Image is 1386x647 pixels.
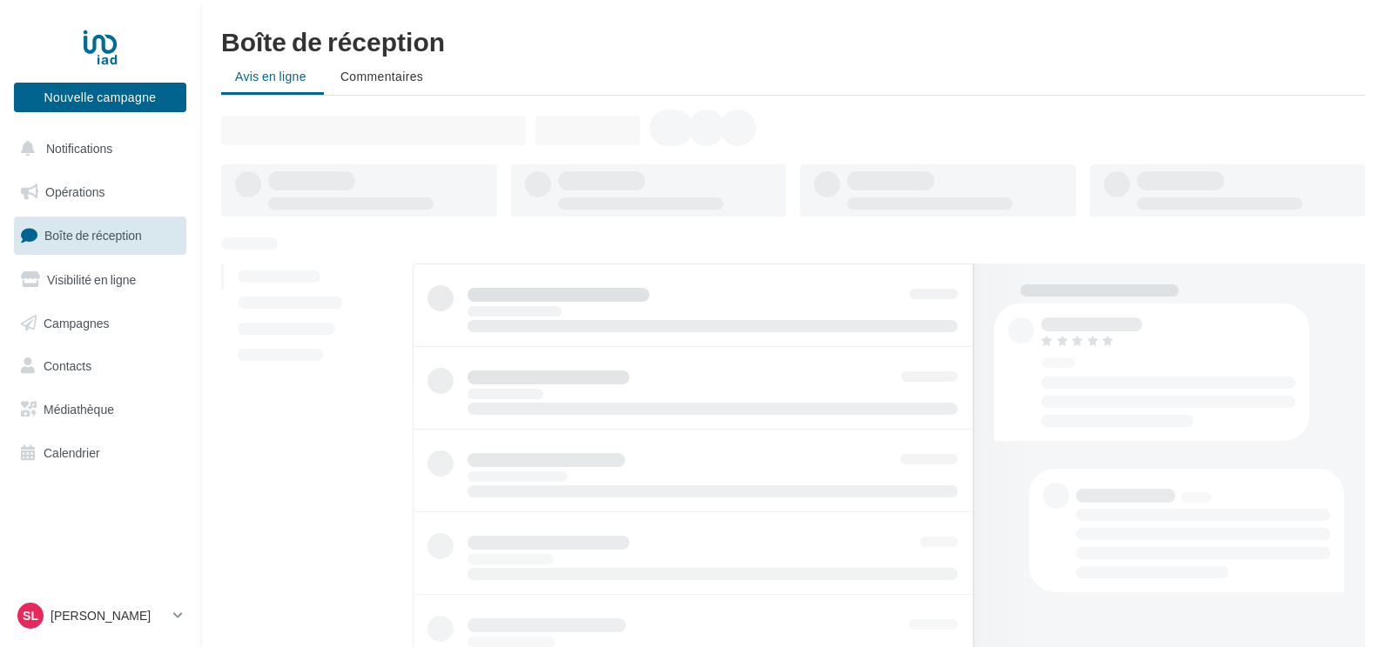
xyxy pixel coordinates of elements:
[44,358,91,373] span: Contacts
[221,28,1365,54] div: Boîte de réception
[340,69,423,83] span: Commentaires
[10,262,190,298] a: Visibilité en ligne
[44,315,110,330] span: Campagnes
[14,83,186,112] button: Nouvelle campagne
[10,130,183,167] button: Notifications
[23,607,38,624] span: SL
[44,402,114,417] span: Médiathèque
[10,348,190,384] a: Contacts
[45,184,104,199] span: Opérations
[10,391,190,428] a: Médiathèque
[10,435,190,471] a: Calendrier
[47,272,136,287] span: Visibilité en ligne
[44,228,142,243] span: Boîte de réception
[10,305,190,342] a: Campagnes
[10,174,190,210] a: Opérations
[10,217,190,254] a: Boîte de réception
[44,445,100,460] span: Calendrier
[46,141,112,156] span: Notifications
[50,607,166,624] p: [PERSON_NAME]
[14,599,186,632] a: SL [PERSON_NAME]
